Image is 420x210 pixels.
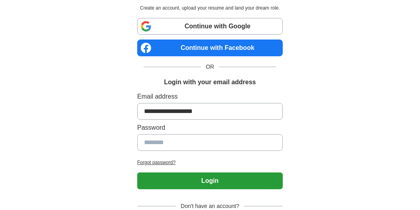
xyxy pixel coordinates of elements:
label: Email address [137,92,283,101]
span: OR [201,63,219,71]
a: Continue with Facebook [137,40,283,56]
a: Forgot password? [137,159,283,166]
label: Password [137,123,283,133]
p: Create an account, upload your resume and land your dream role. [139,4,281,12]
h1: Login with your email address [164,77,256,87]
a: Continue with Google [137,18,283,35]
button: Login [137,172,283,189]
